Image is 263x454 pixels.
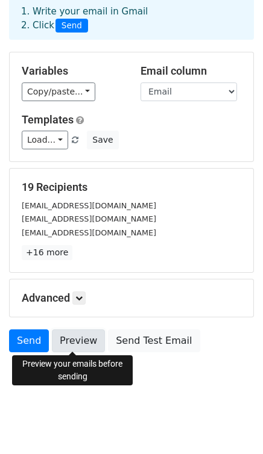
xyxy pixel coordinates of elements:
a: Load... [22,131,68,149]
small: [EMAIL_ADDRESS][DOMAIN_NAME] [22,214,156,223]
button: Save [87,131,118,149]
div: Tiện ích trò chuyện [203,396,263,454]
a: Preview [52,329,105,352]
iframe: Chat Widget [203,396,263,454]
a: Send [9,329,49,352]
h5: Variables [22,64,122,78]
span: Send [55,19,88,33]
a: Copy/paste... [22,82,95,101]
div: Preview your emails before sending [12,355,133,385]
h5: 19 Recipients [22,181,241,194]
small: [EMAIL_ADDRESS][DOMAIN_NAME] [22,201,156,210]
a: Templates [22,113,74,126]
a: +16 more [22,245,72,260]
a: Send Test Email [108,329,200,352]
h5: Advanced [22,291,241,305]
div: 1. Write your email in Gmail 2. Click [12,5,251,33]
small: [EMAIL_ADDRESS][DOMAIN_NAME] [22,228,156,237]
h5: Email column [141,64,241,78]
